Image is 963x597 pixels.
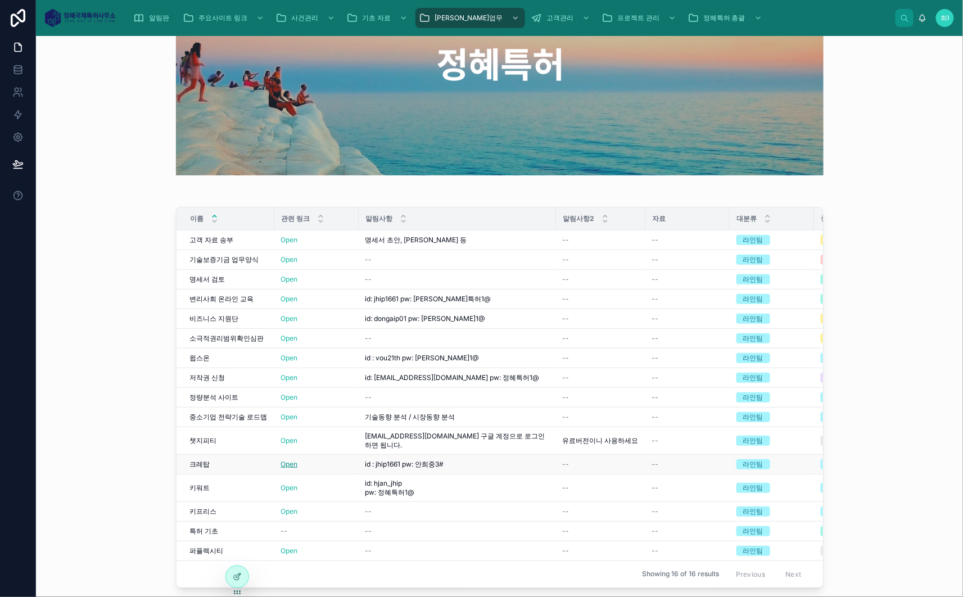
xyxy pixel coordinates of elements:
[190,314,239,323] span: 비즈니스 지원단
[563,295,569,304] span: --
[652,460,659,469] span: --
[563,546,569,555] span: --
[124,6,896,30] div: scrollable content
[365,373,540,382] span: id: [EMAIL_ADDRESS][DOMAIN_NAME] pw: 정혜특허1@
[190,295,254,304] span: 변리사회 온라인 교육
[546,13,573,22] span: 고객관리
[198,13,247,22] span: 주요사이트 링크
[191,214,204,223] span: 이름
[281,236,298,244] a: Open
[563,214,595,223] span: 알림사항2
[563,460,569,469] span: --
[563,236,569,245] span: --
[617,13,659,22] span: 프로젝트 관리
[190,275,225,284] span: 명세서 검토
[365,334,372,343] span: --
[45,9,115,27] img: App logo
[652,373,659,382] span: --
[190,393,239,402] span: 정량분석 사이트
[281,393,298,401] a: Open
[365,314,486,323] span: id: dongaip01 pw: [PERSON_NAME]1@
[563,413,569,422] span: --
[281,295,298,303] a: Open
[272,8,341,28] a: 사건관리
[281,334,298,342] a: Open
[703,13,745,22] span: 정혜특허 총괄
[563,255,569,264] span: --
[652,413,659,422] span: --
[281,483,298,492] a: Open
[365,507,372,516] span: --
[743,436,763,446] div: 라인팀
[365,295,491,304] span: id: jhip1661 pw: [PERSON_NAME]특허1@
[653,214,666,223] span: 자료
[743,392,763,402] div: 라인팀
[281,373,298,382] a: Open
[190,354,210,363] span: 윕스온
[743,526,763,536] div: 라인팀
[365,479,454,497] span: id: hjan_jhip pw: 정혜특허1@
[743,373,763,383] div: 라인팀
[743,483,763,493] div: 라인팀
[365,255,372,264] span: --
[190,546,224,555] span: 퍼플렉시티
[563,314,569,323] span: --
[190,507,217,516] span: 키프리스
[652,393,659,402] span: --
[743,506,763,517] div: 라인팀
[743,459,763,469] div: 라인팀
[743,235,763,245] div: 라인팀
[743,255,763,265] div: 라인팀
[343,8,413,28] a: 기초 자료
[282,214,310,223] span: 관련 링크
[362,13,391,22] span: 기초 자료
[365,393,372,402] span: --
[281,460,298,468] a: Open
[652,546,659,555] span: --
[652,436,659,445] span: --
[743,353,763,363] div: 라인팀
[743,412,763,422] div: 라인팀
[365,527,372,536] span: --
[190,236,234,245] span: 고객 자료 송부
[291,13,318,22] span: 사건관리
[281,413,298,421] a: Open
[563,373,569,382] span: --
[563,483,569,492] span: --
[563,393,569,402] span: --
[281,546,298,555] a: Open
[281,354,298,362] a: Open
[527,8,596,28] a: 고객관리
[652,314,659,323] span: --
[281,314,298,323] a: Open
[365,275,372,284] span: --
[366,214,393,223] span: 알림사항
[821,214,842,223] span: 중분류
[684,8,768,28] a: 정혜특허 총괄
[652,275,659,284] span: --
[190,334,264,343] span: 소극적권리범위확인심판
[652,295,659,304] span: --
[563,334,569,343] span: --
[652,483,659,492] span: --
[190,413,268,422] span: 중소기업 전략기술 로드맵
[743,274,763,284] div: 라인팀
[190,436,217,445] span: 챗지피티
[365,546,372,555] span: --
[281,507,298,515] a: Open
[743,546,763,556] div: 라인팀
[563,436,639,445] span: 유료버전이니 사용하세요
[190,527,219,536] span: 특허 기초
[563,507,569,516] span: --
[281,255,298,264] a: Open
[652,255,659,264] span: --
[190,373,225,382] span: 저작권 신청
[130,8,177,28] a: 알림판
[743,314,763,324] div: 라인팀
[563,354,569,363] span: --
[365,460,444,469] span: id : jhip1661 pw: 안희중3#
[652,507,659,516] span: --
[281,527,288,536] span: --
[652,354,659,363] span: --
[563,275,569,284] span: --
